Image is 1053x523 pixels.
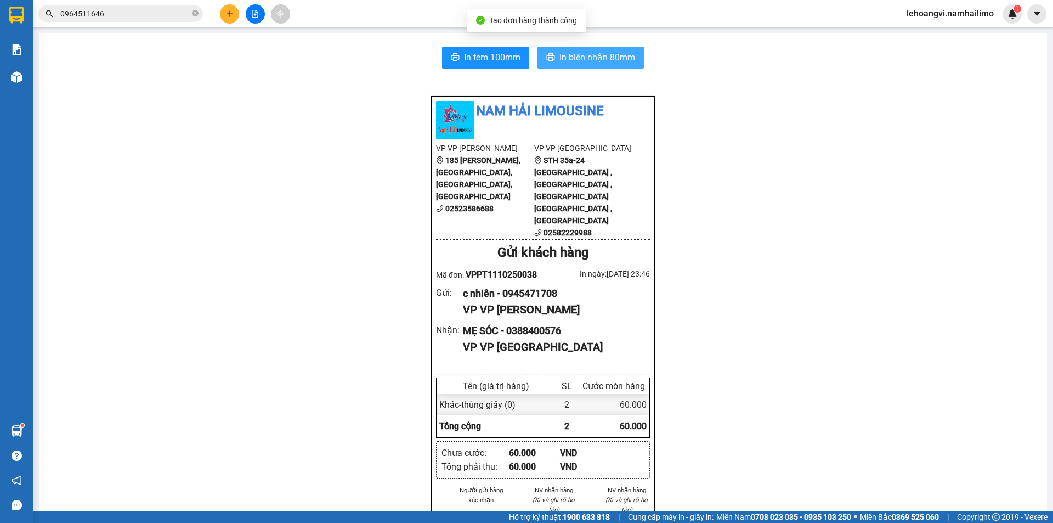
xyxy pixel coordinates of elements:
span: Miền Nam [716,511,851,523]
span: In tem 100mm [464,50,520,64]
b: 185 [PERSON_NAME], [GEOGRAPHIC_DATA], [GEOGRAPHIC_DATA], [GEOGRAPHIC_DATA] [436,156,520,201]
span: ⚪️ [854,515,857,519]
li: NV nhận hàng [603,485,650,495]
b: 02523586688 [445,204,494,213]
button: file-add [246,4,265,24]
span: Miền Bắc [860,511,939,523]
span: Khác - thùng giấy (0) [439,400,516,410]
div: VP VP [GEOGRAPHIC_DATA] [463,339,641,356]
span: environment [436,156,444,164]
img: logo-vxr [9,7,24,24]
div: c nhiên - 0945471708 [463,286,641,301]
span: message [12,500,22,510]
div: Mã đơn: [436,268,543,282]
div: VND [560,460,611,474]
div: SL [559,381,575,391]
span: check-circle [476,16,485,25]
div: VP VP [PERSON_NAME] [463,301,641,318]
strong: 1900 633 818 [563,513,610,521]
button: printerIn biên nhận 80mm [537,47,644,69]
input: Tìm tên, số ĐT hoặc mã đơn [60,8,190,20]
span: | [947,511,949,523]
div: 60.000 [578,394,649,415]
div: 60.000 [509,460,560,474]
img: icon-new-feature [1007,9,1017,19]
b: 02582229988 [544,228,592,237]
div: Chưa cước : [441,446,509,460]
li: NV nhận hàng [531,485,578,495]
span: question-circle [12,451,22,461]
button: plus [220,4,239,24]
strong: 0708 023 035 - 0935 103 250 [751,513,851,521]
div: In ngày: [DATE] 23:46 [543,268,650,280]
div: Tổng phải thu : [441,460,509,474]
span: 2 [564,421,569,431]
span: 60.000 [620,421,647,431]
li: Nam Hải Limousine [436,101,650,122]
span: Cung cấp máy in - giấy in: [628,511,714,523]
span: 1 [1015,5,1019,13]
span: | [618,511,620,523]
div: Gửi : [436,286,463,300]
span: plus [226,10,234,18]
div: Gửi khách hàng [436,243,650,263]
span: environment [534,156,542,164]
span: In biên nhận 80mm [559,50,635,64]
div: MẸ SÓC - 0388400576 [463,323,641,339]
span: phone [436,205,444,212]
img: warehouse-icon [11,71,22,83]
span: Tổng cộng [439,421,481,431]
div: Cước món hàng [581,381,647,391]
button: caret-down [1027,4,1046,24]
li: Người gửi hàng xác nhận [458,485,505,505]
b: STH 35a-24 [GEOGRAPHIC_DATA] , [GEOGRAPHIC_DATA] , [GEOGRAPHIC_DATA] [GEOGRAPHIC_DATA] , [GEOGRAP... [534,156,612,225]
span: Hỗ trợ kỹ thuật: [509,511,610,523]
span: notification [12,475,22,486]
i: (Kí và ghi rõ họ tên) [533,496,575,514]
span: caret-down [1032,9,1042,19]
span: file-add [251,10,259,18]
i: (Kí và ghi rõ họ tên) [605,496,648,514]
span: aim [276,10,284,18]
div: Tên (giá trị hàng) [439,381,553,391]
span: lehoangvi.namhailimo [898,7,1003,20]
div: Nhận : [436,323,463,337]
img: warehouse-icon [11,425,22,437]
span: VPPT1110250038 [466,269,537,280]
strong: 0369 525 060 [892,513,939,521]
span: Tạo đơn hàng thành công [489,16,577,25]
li: VP VP [PERSON_NAME] [436,142,534,154]
sup: 1 [1014,5,1021,13]
span: close-circle [192,10,199,16]
div: 60.000 [509,446,560,460]
span: printer [451,53,460,63]
span: copyright [992,513,1000,521]
div: VND [560,446,611,460]
span: search [46,10,53,18]
img: logo.jpg [436,101,474,139]
img: solution-icon [11,44,22,55]
span: printer [546,53,555,63]
span: phone [534,229,542,237]
button: aim [271,4,290,24]
span: close-circle [192,9,199,19]
li: VP VP [GEOGRAPHIC_DATA] [534,142,632,154]
button: printerIn tem 100mm [442,47,529,69]
sup: 1 [21,424,24,427]
div: 2 [556,394,578,415]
